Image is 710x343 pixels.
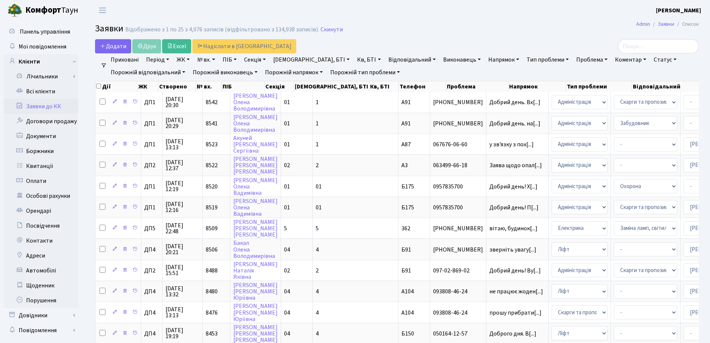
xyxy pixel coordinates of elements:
[566,81,632,92] th: Тип проблеми
[4,54,78,69] a: Клієнти
[174,53,193,66] a: ЖК
[138,81,158,92] th: ЖК
[4,39,78,54] a: Мої повідомлення
[4,24,78,39] a: Панель управління
[233,302,278,323] a: [PERSON_NAME][PERSON_NAME]Юріївна
[144,121,159,127] span: ДП1
[401,266,411,275] span: Б91
[485,53,522,66] a: Напрямок
[144,141,159,147] span: ДП1
[284,287,290,296] span: 04
[489,330,536,338] span: Доброго дня. В[...]
[489,224,537,233] span: вітаю, будинок[...]
[573,53,610,66] a: Проблема
[206,119,218,128] span: 8541
[165,286,199,297] span: [DATE] 13:32
[636,20,650,28] a: Admin
[433,205,483,211] span: 0957835700
[401,203,414,212] span: Б175
[4,323,78,338] a: Повідомлення
[354,53,384,66] a: Кв, БТІ
[489,266,541,275] span: Добрий день! Ву[...]
[524,53,572,66] a: Тип проблеми
[165,96,199,108] span: [DATE] 20:30
[108,53,142,66] a: Приховані
[125,26,319,33] div: Відображено з 1 по 25 з 4,076 записів (відфільтровано з 134,938 записів).
[241,53,269,66] a: Секція
[20,28,70,36] span: Панель управління
[206,309,218,317] span: 8476
[294,81,369,92] th: [DEMOGRAPHIC_DATA], БТІ
[165,180,199,192] span: [DATE] 12:19
[385,53,439,66] a: Відповідальний
[401,98,411,106] span: А91
[95,39,131,53] a: Додати
[489,246,536,254] span: зверніть увагу[...]
[144,268,159,274] span: ДП2
[401,246,411,254] span: Б91
[144,184,159,190] span: ДП1
[440,53,484,66] a: Виконавець
[316,266,319,275] span: 2
[144,162,159,168] span: ДП2
[144,205,159,211] span: ДП1
[433,225,483,231] span: [PHONE_NUMBER]
[108,66,188,79] a: Порожній відповідальний
[4,218,78,233] a: Посвідчення
[190,66,261,79] a: Порожній виконавець
[25,4,61,16] b: Комфорт
[206,330,218,338] span: 8453
[433,310,483,316] span: 093808-46-24
[4,144,78,159] a: Боржники
[401,309,414,317] span: А104
[265,81,294,92] th: Секція
[316,246,319,254] span: 4
[401,183,414,191] span: Б175
[165,243,199,255] span: [DATE] 20:21
[433,141,483,147] span: 067676-06-60
[284,161,290,169] span: 02
[316,98,319,106] span: 1
[401,161,408,169] span: А3
[206,98,218,106] span: 8542
[233,92,278,113] a: [PERSON_NAME]ОленаВолодимирівна
[433,289,483,294] span: 093808-46-24
[401,140,411,149] span: А87
[321,26,343,33] a: Скинути
[4,174,78,188] a: Оплати
[4,278,78,293] a: Щоденник
[284,309,290,317] span: 04
[206,161,218,169] span: 8522
[612,53,649,66] a: Коментар
[165,138,199,150] span: [DATE] 13:13
[284,246,290,254] span: 04
[401,224,410,233] span: 362
[316,309,319,317] span: 4
[144,225,159,231] span: ДП5
[233,260,278,281] a: [PERSON_NAME]НаталіяЯківна
[144,99,159,105] span: ДП1
[489,183,537,191] span: Добрий день! Х[...]
[233,239,275,260] a: БакалОленаВолодимирівна
[222,81,264,92] th: ПІБ
[401,119,411,128] span: А91
[618,39,699,53] input: Пошук...
[316,330,319,338] span: 4
[489,287,543,296] span: не працює жоден[...]
[4,233,78,248] a: Контакти
[233,281,278,302] a: [PERSON_NAME][PERSON_NAME]Юріївна
[196,81,222,92] th: № вх.
[284,330,290,338] span: 04
[316,119,319,128] span: 1
[489,203,539,212] span: Добрий день! П[...]
[433,121,483,127] span: [PHONE_NUMBER]
[284,183,290,191] span: 01
[327,66,403,79] a: Порожній тип проблеми
[446,81,508,92] th: Проблема
[165,222,199,234] span: [DATE] 22:48
[625,16,710,32] nav: breadcrumb
[206,266,218,275] span: 8488
[270,53,353,66] a: [DEMOGRAPHIC_DATA], БТІ
[4,114,78,129] a: Договори продажу
[433,99,483,105] span: [PHONE_NUMBER]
